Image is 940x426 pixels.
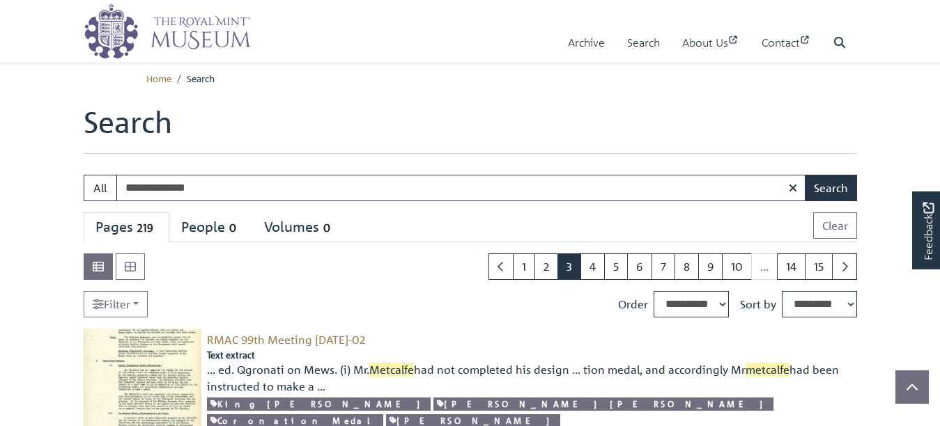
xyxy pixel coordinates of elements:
[568,23,605,63] a: Archive
[652,253,675,280] a: Goto page 7
[675,253,699,280] a: Goto page 8
[832,253,857,280] a: Next page
[813,212,857,239] button: Clear
[95,219,157,236] div: Pages
[207,361,857,395] span: … ed. Qgronati on Mews. (i) Mr. had not completed his design … tion medal, and accordingly Mr had...
[627,253,652,280] a: Goto page 6
[133,220,157,236] span: 219
[557,253,581,280] span: Goto page 3
[740,296,776,313] label: Sort by
[895,370,929,404] button: Scroll to top
[920,203,937,260] span: Feedback
[604,253,628,280] a: Goto page 5
[225,220,240,236] span: 0
[805,253,833,280] a: Goto page 15
[483,253,857,280] nav: pagination
[746,363,789,377] span: metcalfe
[207,333,365,347] a: RMAC 99th Meeting [DATE]-02
[912,191,940,269] a: Would you like to provide feedback?
[187,72,215,84] span: Search
[319,220,334,236] span: 0
[207,348,255,361] span: Text extract
[722,253,752,280] a: Goto page 10
[627,23,660,63] a: Search
[805,175,857,201] button: Search
[682,23,739,63] a: About Us
[84,104,857,153] h1: Search
[580,253,605,280] a: Goto page 4
[698,253,723,280] a: Goto page 9
[207,397,431,411] a: King [PERSON_NAME]
[84,291,148,317] a: Filter
[116,175,806,201] input: Enter one or more search terms...
[762,23,811,63] a: Contact
[84,3,251,59] img: logo_wide.png
[146,72,171,84] a: Home
[618,296,648,313] label: Order
[433,397,773,411] a: [PERSON_NAME] [PERSON_NAME]
[369,363,414,377] span: Metcalfe
[264,219,334,236] div: Volumes
[181,219,240,236] div: People
[513,253,535,280] a: Goto page 1
[488,253,514,280] a: Previous page
[777,253,806,280] a: Goto page 14
[534,253,558,280] a: Goto page 2
[84,175,117,201] button: All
